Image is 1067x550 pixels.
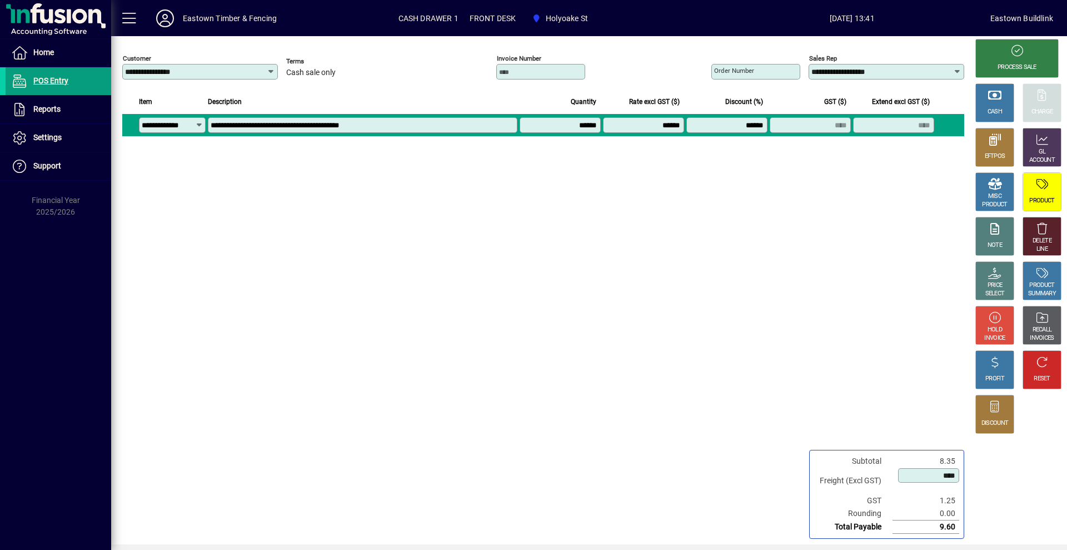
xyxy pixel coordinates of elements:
[147,8,183,28] button: Profile
[985,375,1004,383] div: PROFIT
[988,326,1002,334] div: HOLD
[1029,281,1054,290] div: PRODUCT
[990,9,1053,27] div: Eastown Buildlink
[1039,148,1046,156] div: GL
[984,334,1005,343] div: INVOICE
[872,96,930,108] span: Extend excl GST ($)
[893,494,959,507] td: 1.25
[286,68,336,77] span: Cash sale only
[527,8,592,28] span: Holyoake St
[893,521,959,534] td: 9.60
[988,192,1001,201] div: MISC
[814,494,893,507] td: GST
[33,76,68,85] span: POS Entry
[208,96,242,108] span: Description
[809,54,837,62] mat-label: Sales rep
[814,455,893,468] td: Subtotal
[123,54,151,62] mat-label: Customer
[893,507,959,521] td: 0.00
[1029,197,1054,205] div: PRODUCT
[1033,326,1052,334] div: RECALL
[725,96,763,108] span: Discount (%)
[1028,290,1056,298] div: SUMMARY
[470,9,516,27] span: FRONT DESK
[1029,156,1055,165] div: ACCOUNT
[33,161,61,170] span: Support
[286,58,353,65] span: Terms
[1033,237,1051,245] div: DELETE
[998,63,1036,72] div: PROCESS SALE
[985,152,1005,161] div: EFTPOS
[814,507,893,521] td: Rounding
[988,281,1003,290] div: PRICE
[33,105,61,113] span: Reports
[714,67,754,75] mat-label: Order number
[629,96,680,108] span: Rate excl GST ($)
[1034,375,1050,383] div: RESET
[988,241,1002,250] div: NOTE
[981,419,1008,428] div: DISCOUNT
[988,108,1002,116] div: CASH
[497,54,541,62] mat-label: Invoice number
[1036,245,1048,254] div: LINE
[714,9,990,27] span: [DATE] 13:41
[824,96,846,108] span: GST ($)
[139,96,152,108] span: Item
[6,152,111,180] a: Support
[33,48,54,57] span: Home
[893,455,959,468] td: 8.35
[1030,334,1054,343] div: INVOICES
[814,521,893,534] td: Total Payable
[183,9,277,27] div: Eastown Timber & Fencing
[6,96,111,123] a: Reports
[814,468,893,494] td: Freight (Excl GST)
[6,124,111,152] a: Settings
[546,9,588,27] span: Holyoake St
[1031,108,1053,116] div: CHARGE
[571,96,596,108] span: Quantity
[398,9,458,27] span: CASH DRAWER 1
[985,290,1005,298] div: SELECT
[33,133,62,142] span: Settings
[6,39,111,67] a: Home
[982,201,1007,209] div: PRODUCT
